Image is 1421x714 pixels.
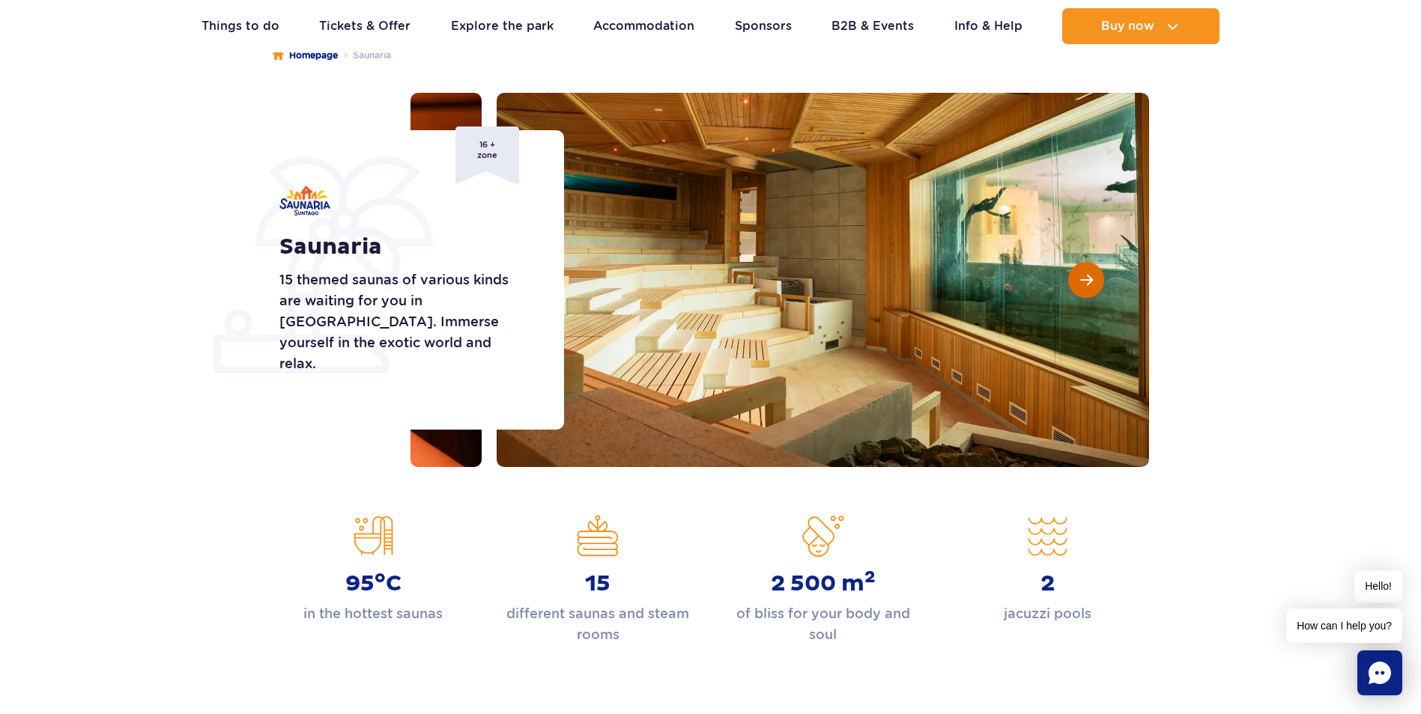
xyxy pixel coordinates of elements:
[864,567,876,588] sup: 2
[1062,8,1219,44] button: Buy now
[451,8,554,44] a: Explore the park
[1068,262,1104,298] button: Next slide
[202,8,279,44] a: Things to do
[345,570,402,597] strong: 95 C
[273,48,338,63] a: Homepage
[585,570,610,597] strong: 15
[831,8,914,44] a: B2B & Events
[279,234,530,260] h1: Saunaria
[735,8,792,44] a: Sponsors
[954,8,1022,44] a: Info & Help
[1354,570,1402,602] span: Hello!
[1357,650,1402,695] div: Chat
[319,8,410,44] a: Tickets & Offer
[593,8,694,44] a: Accommodation
[279,269,530,374] p: 15 themed saunas of various kinds are waiting for you in [GEOGRAPHIC_DATA]. Immerse yourself in t...
[303,603,443,624] p: in the hottest saunas
[279,186,330,216] img: Saunaria
[722,603,924,645] p: of bliss for your body and soul
[497,603,699,645] p: different saunas and steam rooms
[455,126,519,184] div: 16 + zone
[338,48,391,63] li: Saunaria
[1101,19,1154,33] span: Buy now
[1286,608,1402,643] span: How can I help you?
[1040,570,1055,597] strong: 2
[771,570,876,597] strong: 2 500 m
[375,567,386,588] sup: o
[1004,603,1091,624] p: jacuzzi pools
